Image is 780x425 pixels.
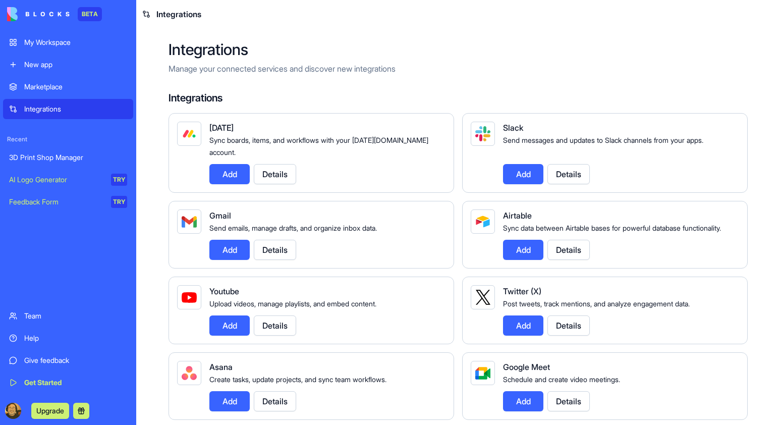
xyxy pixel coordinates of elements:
[503,391,543,411] button: Add
[209,123,234,133] span: [DATE]
[24,37,127,47] div: My Workspace
[156,8,201,20] span: Integrations
[24,82,127,92] div: Marketplace
[209,240,250,260] button: Add
[24,355,127,365] div: Give feedback
[209,224,377,232] span: Send emails, manage drafts, and organize inbox data.
[24,311,127,321] div: Team
[503,224,721,232] span: Sync data between Airtable bases for powerful database functionality.
[9,152,127,163] div: 3D Print Shop Manager
[78,7,102,21] div: BETA
[31,403,69,419] button: Upgrade
[209,375,386,384] span: Create tasks, update projects, and sync team workflows.
[3,77,133,97] a: Marketplace
[547,315,590,336] button: Details
[24,333,127,343] div: Help
[254,164,296,184] button: Details
[503,136,703,144] span: Send messages and updates to Slack channels from your apps.
[209,164,250,184] button: Add
[5,403,21,419] img: ACg8ocKdX-XJkNnD_Jy17KKrG8rCzLZqpp8Ay7G3-JNIhSbQKY2SFGyPIw=s96-c
[169,91,748,105] h4: Integrations
[7,7,102,21] a: BETA
[3,306,133,326] a: Team
[3,328,133,348] a: Help
[209,286,239,296] span: Youtube
[111,196,127,208] div: TRY
[209,391,250,411] button: Add
[7,7,70,21] img: logo
[169,63,748,75] p: Manage your connected services and discover new integrations
[503,375,620,384] span: Schedule and create video meetings.
[209,299,376,308] span: Upload videos, manage playlists, and embed content.
[169,40,748,59] h2: Integrations
[3,170,133,190] a: AI Logo GeneratorTRY
[503,164,543,184] button: Add
[31,405,69,415] a: Upgrade
[209,136,428,156] span: Sync boards, items, and workflows with your [DATE][DOMAIN_NAME] account.
[9,175,104,185] div: AI Logo Generator
[3,32,133,52] a: My Workspace
[254,391,296,411] button: Details
[24,104,127,114] div: Integrations
[503,123,523,133] span: Slack
[24,378,127,388] div: Get Started
[3,350,133,370] a: Give feedback
[503,286,541,296] span: Twitter (X)
[3,373,133,393] a: Get Started
[3,192,133,212] a: Feedback FormTRY
[3,147,133,168] a: 3D Print Shop Manager
[209,362,233,372] span: Asana
[3,135,133,143] span: Recent
[254,240,296,260] button: Details
[547,240,590,260] button: Details
[503,315,543,336] button: Add
[9,197,104,207] div: Feedback Form
[547,164,590,184] button: Details
[503,299,690,308] span: Post tweets, track mentions, and analyze engagement data.
[209,315,250,336] button: Add
[503,240,543,260] button: Add
[547,391,590,411] button: Details
[503,210,532,221] span: Airtable
[111,174,127,186] div: TRY
[503,362,550,372] span: Google Meet
[254,315,296,336] button: Details
[209,210,231,221] span: Gmail
[3,99,133,119] a: Integrations
[24,60,127,70] div: New app
[3,55,133,75] a: New app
